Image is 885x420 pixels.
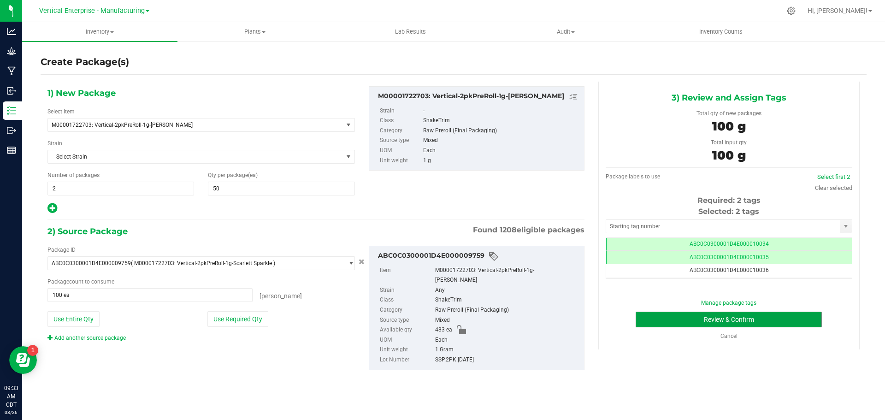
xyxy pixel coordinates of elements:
div: 1 Gram [435,345,579,355]
div: Each [423,146,579,156]
label: Source type [380,136,421,146]
div: ShakeTrim [435,295,579,305]
p: 09:33 AM CDT [4,384,18,409]
span: ABC0C0300001D4E000010035 [690,254,769,260]
span: Select Strain [48,150,343,163]
div: SSP.2PK.[DATE] [435,355,579,365]
inline-svg: Grow [7,47,16,56]
span: Found eligible packages [473,225,584,236]
span: Package to consume [47,278,114,285]
div: Any [435,285,579,296]
h4: Create Package(s) [41,55,129,69]
span: Vertical Enterprise - Manufacturing [39,7,145,15]
span: ABC0C0300001D4E000009759 [52,260,131,266]
span: Hi, [PERSON_NAME]! [808,7,867,14]
span: Number of packages [47,172,100,178]
span: select [343,257,354,270]
span: Required: 2 tags [697,196,761,205]
p: 08/26 [4,409,18,416]
inline-svg: Inbound [7,86,16,95]
div: ABC0C0300001D4E000009759 [378,251,579,262]
div: Mixed [423,136,579,146]
a: Add another source package [47,335,126,341]
div: ShakeTrim [423,116,579,126]
span: 1208 [500,225,517,234]
a: Lab Results [333,22,488,41]
span: Qty per package [208,172,258,178]
label: Category [380,305,433,315]
label: Strain [47,139,62,148]
button: Use Required Qty [207,311,268,327]
div: Raw Preroll (Final Packaging) [435,305,579,315]
div: 1 g [423,156,579,166]
inline-svg: Manufacturing [7,66,16,76]
span: 2) Source Package [47,225,128,238]
div: Raw Preroll (Final Packaging) [423,126,579,136]
label: Strain [380,285,433,296]
label: Unit weight [380,156,421,166]
span: ABC0C0300001D4E000010034 [690,241,769,247]
a: Inventory [22,22,177,41]
label: UOM [380,335,433,345]
span: Total input qty [711,139,747,146]
input: 100 ea [48,289,252,302]
div: Each [435,335,579,345]
inline-svg: Inventory [7,106,16,115]
span: select [840,220,852,233]
div: Mixed [435,315,579,325]
span: 1) New Package [47,86,116,100]
span: M00001722703: Vertical-2pkPreRoll-1g-[PERSON_NAME] [52,122,328,128]
div: M00001722703: Vertical-2pkPreRoll-1g-[PERSON_NAME] [435,266,579,285]
input: 2 [48,182,194,195]
a: Plants [177,22,333,41]
label: Strain [380,106,421,116]
button: Review & Confirm [636,312,822,327]
label: Source type [380,315,433,325]
span: 483 ea [435,325,452,335]
iframe: Resource center [9,346,37,374]
a: Clear selected [815,184,852,191]
span: (ea) [248,172,258,178]
a: Manage package tags [701,300,756,306]
button: Cancel button [356,255,367,269]
label: Select Item [47,107,75,116]
a: Audit [488,22,643,41]
label: Item [380,266,433,285]
span: Package labels to use [606,173,660,180]
span: select [343,150,354,163]
a: Select first 2 [817,173,850,180]
inline-svg: Outbound [7,126,16,135]
span: ( M00001722703: Vertical-2pkPreRoll-1g-Scarlett Sparkle ) [131,260,275,266]
div: - [423,106,579,116]
span: 100 g [712,119,746,134]
div: M00001722703: Vertical-2pkPreRoll-1g-Scarlett Sparkle [378,91,579,102]
button: Use Entire Qty [47,311,100,327]
input: 50 [208,182,354,195]
span: Inventory [22,28,177,36]
span: Add new output [47,207,57,213]
label: Class [380,295,433,305]
iframe: Resource center unread badge [27,345,38,356]
label: Unit weight [380,345,433,355]
inline-svg: Analytics [7,27,16,36]
span: Selected: 2 tags [698,207,759,216]
span: Audit [489,28,643,36]
label: Lot Number [380,355,433,365]
span: select [343,118,354,131]
a: Cancel [720,333,737,339]
label: Category [380,126,421,136]
span: Package ID [47,247,76,253]
label: UOM [380,146,421,156]
span: [PERSON_NAME] [260,292,302,300]
span: 3) Review and Assign Tags [672,91,786,105]
span: Plants [178,28,332,36]
label: Class [380,116,421,126]
span: count [69,278,83,285]
span: Inventory Counts [687,28,755,36]
span: 100 g [712,148,746,163]
span: Total qty of new packages [696,110,761,117]
a: Inventory Counts [643,22,799,41]
div: Manage settings [785,6,797,15]
inline-svg: Reports [7,146,16,155]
